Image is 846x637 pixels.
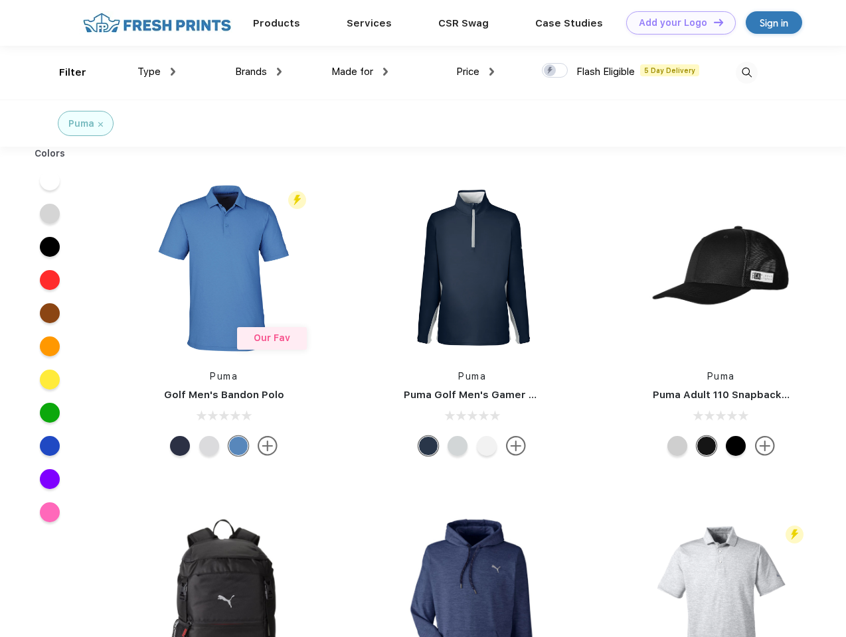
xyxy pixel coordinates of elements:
[633,180,809,356] img: func=resize&h=266
[235,66,267,78] span: Brands
[254,332,290,343] span: Our Fav
[171,68,175,76] img: dropdown.png
[438,17,489,29] a: CSR Swag
[288,191,306,209] img: flash_active_toggle.svg
[448,436,467,456] div: High Rise
[755,436,775,456] img: more.svg
[506,436,526,456] img: more.svg
[25,147,76,161] div: Colors
[258,436,278,456] img: more.svg
[170,436,190,456] div: Navy Blazer
[347,17,392,29] a: Services
[59,65,86,80] div: Filter
[253,17,300,29] a: Products
[786,526,804,543] img: flash_active_toggle.svg
[228,436,248,456] div: Lake Blue
[697,436,717,456] div: Pma Blk with Pma Blk
[135,180,312,356] img: func=resize&h=266
[456,66,479,78] span: Price
[640,64,699,76] span: 5 Day Delivery
[760,15,788,31] div: Sign in
[714,19,723,26] img: DT
[79,11,235,35] img: fo%20logo%202.webp
[277,68,282,76] img: dropdown.png
[707,371,735,382] a: Puma
[667,436,687,456] div: Quarry Brt Whit
[489,68,494,76] img: dropdown.png
[458,371,486,382] a: Puma
[418,436,438,456] div: Navy Blazer
[164,389,284,401] a: Golf Men's Bandon Polo
[384,180,560,356] img: func=resize&h=266
[639,17,707,29] div: Add your Logo
[210,371,238,382] a: Puma
[746,11,802,34] a: Sign in
[477,436,497,456] div: Bright White
[331,66,373,78] span: Made for
[383,68,388,76] img: dropdown.png
[137,66,161,78] span: Type
[726,436,746,456] div: Pma Blk Pma Blk
[68,117,94,131] div: Puma
[576,66,635,78] span: Flash Eligible
[98,122,103,127] img: filter_cancel.svg
[199,436,219,456] div: High Rise
[736,62,758,84] img: desktop_search.svg
[404,389,614,401] a: Puma Golf Men's Gamer Golf Quarter-Zip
